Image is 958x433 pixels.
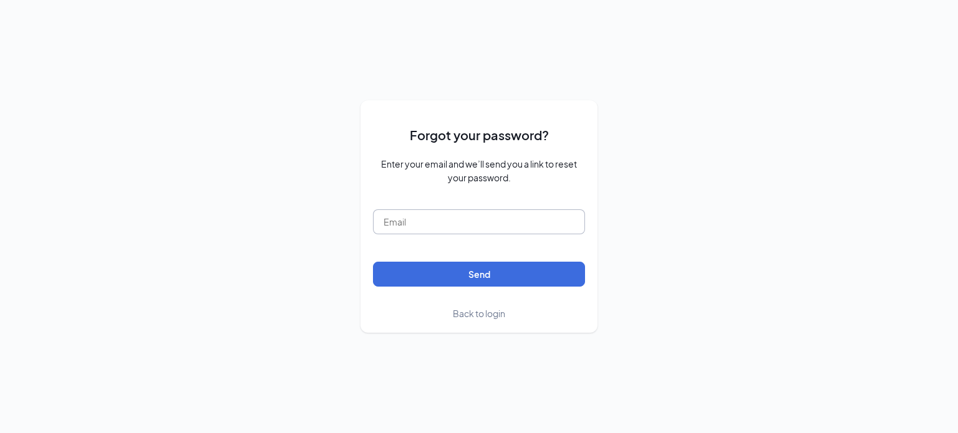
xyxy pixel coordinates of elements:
span: Enter your email and we’ll send you a link to reset your password. [373,157,585,184]
a: Back to login [453,307,505,320]
button: Send [373,262,585,287]
span: Forgot your password? [410,125,549,145]
input: Email [373,209,585,234]
span: Back to login [453,308,505,319]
